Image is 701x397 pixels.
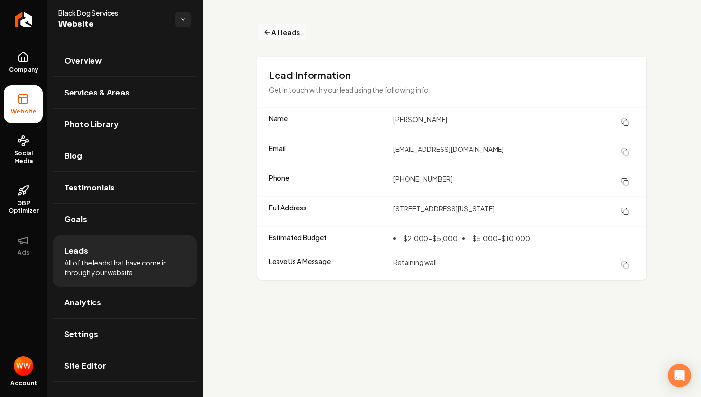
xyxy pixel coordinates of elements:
[257,23,306,41] button: All leads
[53,172,197,203] a: Testimonials
[64,182,115,193] span: Testimonials
[53,45,197,76] a: Overview
[4,150,43,165] span: Social Media
[10,379,37,387] span: Account
[14,249,34,257] span: Ads
[53,319,197,350] a: Settings
[53,350,197,381] a: Site Editor
[393,203,635,220] dd: [STREET_ADDRESS][US_STATE]
[64,87,129,98] span: Services & Areas
[393,256,635,274] dd: Retaining wall
[53,287,197,318] a: Analytics
[64,360,106,372] span: Site Editor
[269,68,635,82] h3: Lead Information
[64,150,82,162] span: Blog
[4,177,43,223] a: GBP Optimizer
[53,109,197,140] a: Photo Library
[14,356,33,376] img: Warner Wright
[53,204,197,235] a: Goals
[4,43,43,81] a: Company
[15,12,33,27] img: Rebolt Logo
[668,364,691,387] div: Open Intercom Messenger
[462,232,530,244] li: $5,000-$10,000
[53,77,197,108] a: Services & Areas
[269,84,596,95] p: Get in touch with your lead using the following info.
[64,55,102,67] span: Overview
[269,256,386,274] dt: Leave Us A Message
[269,113,386,131] dt: Name
[5,66,42,74] span: Company
[271,27,300,38] span: All leads
[269,232,386,244] dt: Estimated Budget
[269,173,386,190] dt: Phone
[64,258,185,277] span: All of the leads that have come in through your website.
[4,199,43,215] span: GBP Optimizer
[269,143,386,161] dt: Email
[64,245,88,257] span: Leads
[64,118,119,130] span: Photo Library
[4,127,43,173] a: Social Media
[58,8,167,18] span: Black Dog Services
[14,356,33,376] button: Open user button
[58,18,167,31] span: Website
[269,203,386,220] dt: Full Address
[64,297,101,308] span: Analytics
[393,113,635,131] dd: [PERSON_NAME]
[393,143,635,161] dd: [EMAIL_ADDRESS][DOMAIN_NAME]
[393,232,458,244] li: $2,000-$5,000
[7,108,40,115] span: Website
[393,173,635,190] dd: [PHONE_NUMBER]
[4,227,43,265] button: Ads
[64,328,98,340] span: Settings
[64,213,87,225] span: Goals
[53,140,197,171] a: Blog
